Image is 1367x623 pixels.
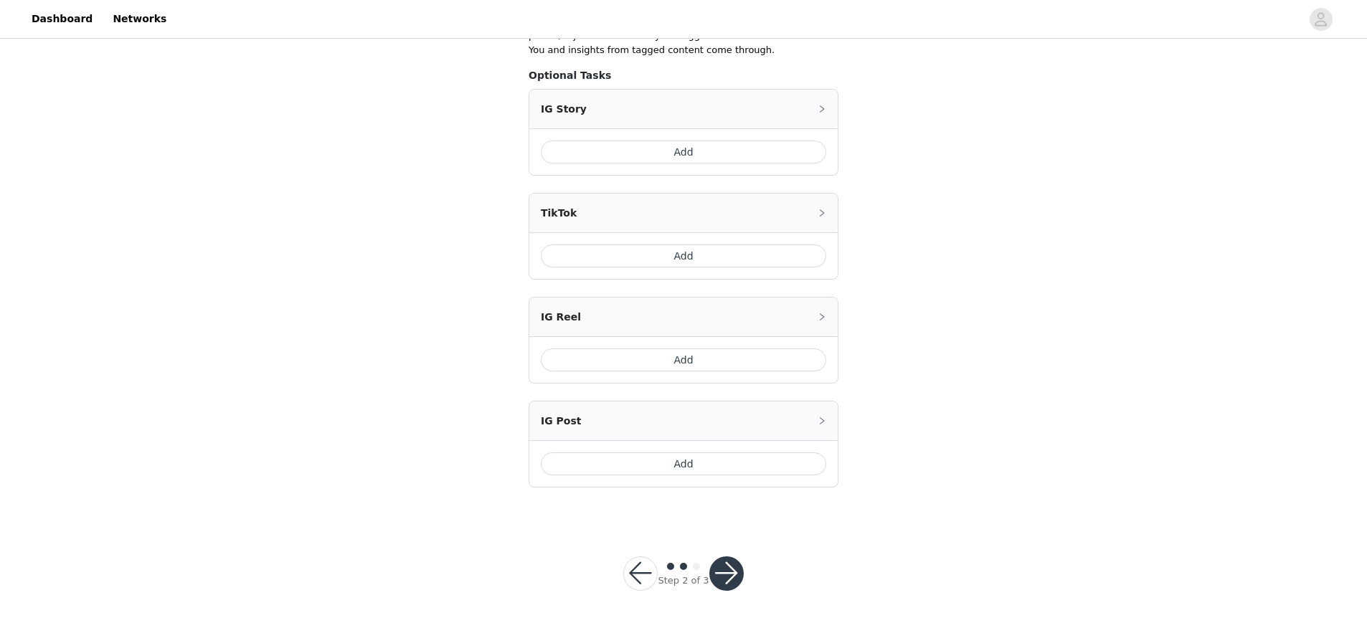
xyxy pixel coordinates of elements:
[541,141,826,163] button: Add
[529,68,838,83] h4: Optional Tasks
[541,452,826,475] button: Add
[529,401,838,440] div: icon: rightIG Post
[529,298,838,336] div: icon: rightIG Reel
[529,90,838,128] div: icon: rightIG Story
[104,3,175,35] a: Networks
[23,3,101,35] a: Dashboard
[1314,8,1328,31] div: avatar
[818,209,826,217] i: icon: right
[541,348,826,371] button: Add
[541,244,826,267] button: Add
[818,105,826,113] i: icon: right
[658,574,709,588] div: Step 2 of 3
[818,417,826,425] i: icon: right
[818,313,826,321] i: icon: right
[529,194,838,232] div: icon: rightTikTok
